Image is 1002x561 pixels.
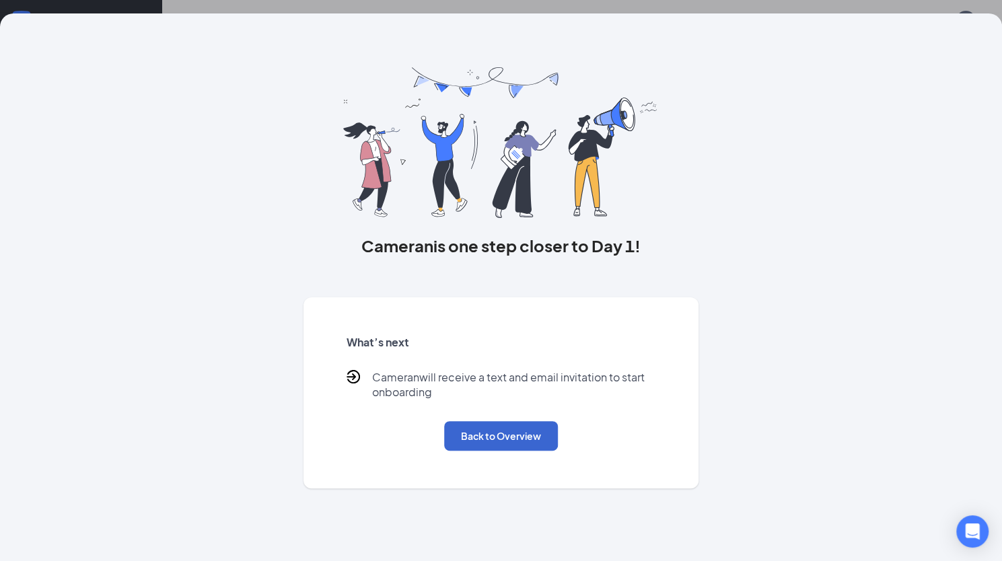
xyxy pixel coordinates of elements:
[444,421,558,451] button: Back to Overview
[303,234,699,257] h3: Cameran is one step closer to Day 1!
[347,335,655,350] h5: What’s next
[372,370,655,400] p: Cameran will receive a text and email invitation to start onboarding
[343,67,659,218] img: you are all set
[956,515,989,548] div: Open Intercom Messenger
